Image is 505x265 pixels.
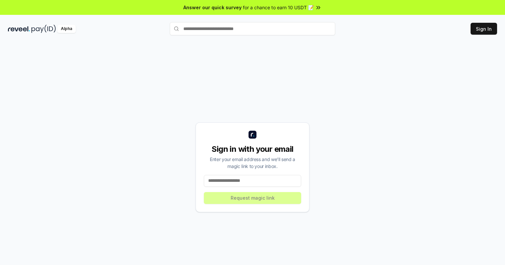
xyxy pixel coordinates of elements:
span: Answer our quick survey [183,4,242,11]
img: logo_small [249,131,256,139]
div: Enter your email address and we’ll send a magic link to your inbox. [204,156,301,170]
span: for a chance to earn 10 USDT 📝 [243,4,314,11]
button: Sign In [471,23,497,35]
img: reveel_dark [8,25,30,33]
div: Alpha [57,25,76,33]
div: Sign in with your email [204,144,301,154]
img: pay_id [31,25,56,33]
